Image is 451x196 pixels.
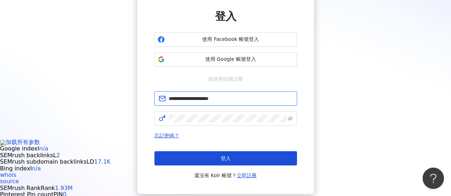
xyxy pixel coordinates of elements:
span: 使用 Facebook 帳號登入 [168,36,294,43]
a: 忘記密碼？ [154,133,179,138]
a: 2 [56,152,60,159]
a: n/a [39,145,48,152]
a: n/a [32,165,41,172]
a: 17.1K [94,158,111,165]
a: 立即註冊 [237,173,257,178]
a: 1.93M [55,185,72,191]
span: 登入 [221,155,231,161]
iframe: Help Scout Beacon - Open [422,168,444,189]
span: eye-invisible [288,116,293,121]
span: 加载所有参数 [6,139,40,145]
span: 使用 Google 帳號登入 [168,56,294,63]
span: LD [87,158,94,165]
button: 使用 Google 帳號登入 [154,52,297,67]
span: I [37,145,39,152]
span: 登入 [215,10,236,22]
span: 還沒有 Kolr 帳號？ [194,171,257,180]
span: 或使用信箱註冊 [203,75,248,83]
span: Rank [41,185,55,191]
span: L [53,152,56,159]
span: I [30,165,32,172]
button: 使用 Facebook 帳號登入 [154,32,297,47]
button: 登入 [154,151,297,165]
